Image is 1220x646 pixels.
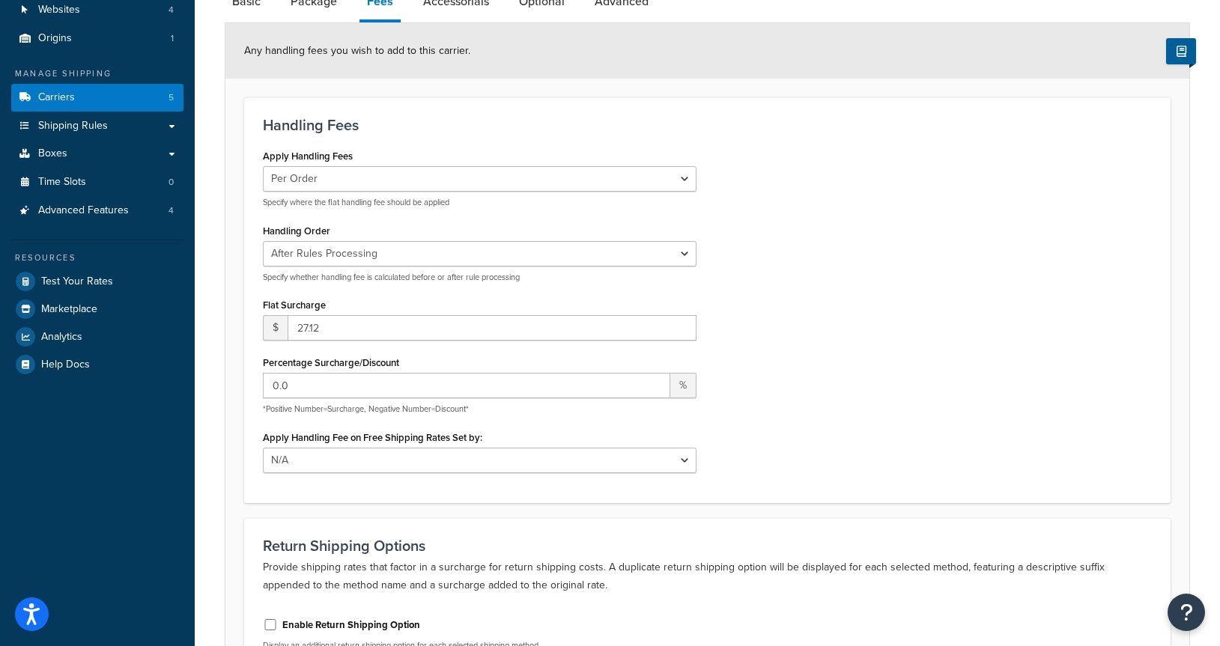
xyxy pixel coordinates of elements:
p: Specify whether handling fee is calculated before or after rule processing [263,272,697,283]
a: Boxes [11,140,183,168]
span: Analytics [41,331,82,344]
span: Time Slots [38,176,86,189]
div: Manage Shipping [11,67,183,80]
a: Test Your Rates [11,268,183,295]
span: $ [263,315,288,341]
a: Marketplace [11,296,183,323]
a: Shipping Rules [11,112,183,140]
h3: Return Shipping Options [263,537,1152,554]
span: Any handling fees you wish to add to this carrier. [244,43,470,58]
button: Open Resource Center [1168,594,1205,631]
span: % [670,373,697,398]
a: Advanced Features4 [11,197,183,225]
label: Flat Surcharge [263,299,326,311]
span: 4 [169,204,174,217]
p: Provide shipping rates that factor in a surcharge for return shipping costs. A duplicate return s... [263,558,1152,594]
li: Origins [11,25,183,52]
button: Show Help Docs [1166,38,1196,64]
span: 5 [169,91,174,104]
span: 1 [171,32,174,45]
label: Handling Order [263,225,330,237]
a: Time Slots0 [11,168,183,196]
a: Carriers5 [11,84,183,112]
li: Advanced Features [11,197,183,225]
h3: Handling Fees [263,117,1152,133]
span: Shipping Rules [38,120,108,132]
p: *Positive Number=Surcharge, Negative Number=Discount* [263,403,697,415]
span: 0 [169,176,174,189]
label: Percentage Surcharge/Discount [263,357,399,368]
span: Marketplace [41,303,97,316]
li: Carriers [11,84,183,112]
p: Specify where the flat handling fee should be applied [263,197,697,208]
span: Advanced Features [38,204,129,217]
span: 4 [169,4,174,16]
label: Enable Return Shipping Option [282,618,420,632]
span: Origins [38,32,72,45]
span: Websites [38,4,80,16]
a: Origins1 [11,25,183,52]
span: Boxes [38,147,67,160]
a: Help Docs [11,351,183,378]
div: Resources [11,252,183,264]
span: Test Your Rates [41,275,113,288]
label: Apply Handling Fee on Free Shipping Rates Set by: [263,432,482,443]
label: Apply Handling Fees [263,150,353,162]
li: Time Slots [11,168,183,196]
a: Analytics [11,323,183,350]
span: Carriers [38,91,75,104]
span: Help Docs [41,359,90,371]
